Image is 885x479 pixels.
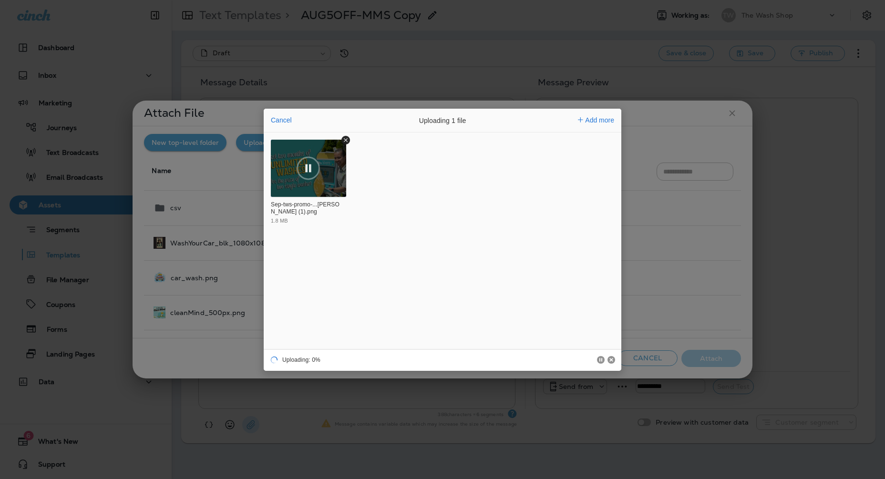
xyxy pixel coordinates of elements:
div: Uploading [264,349,322,371]
button: Add more files [574,113,618,127]
div: 1.8 MB [271,218,288,224]
div: Uploading: 0% [282,357,320,363]
div: Sep-tws-promo-email-header (1).png [271,201,344,216]
div: Uploading 1 file [371,109,514,132]
button: Remove file [341,136,350,144]
span: Add more [585,116,614,124]
button: Cancel [607,356,615,364]
button: Pause [597,356,605,364]
button: Pause upload [295,155,321,181]
button: Cancel [268,113,295,127]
